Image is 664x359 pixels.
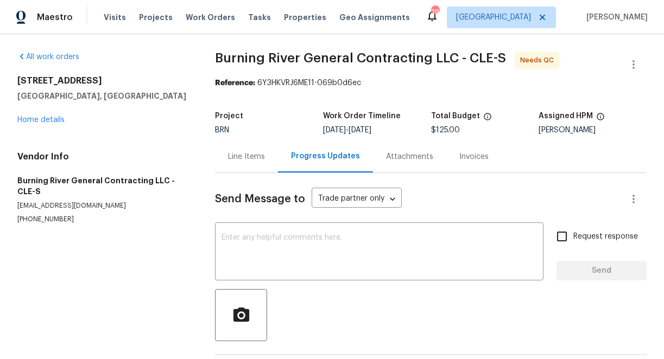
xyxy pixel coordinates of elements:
[37,12,73,23] span: Maestro
[323,112,401,120] h5: Work Order Timeline
[215,126,229,134] span: BRN
[431,7,439,17] div: 39
[17,116,65,124] a: Home details
[215,194,305,204] span: Send Message to
[431,112,480,120] h5: Total Budget
[386,151,433,162] div: Attachments
[596,112,605,126] span: The hpm assigned to this work order.
[248,14,271,21] span: Tasks
[215,52,506,65] span: Burning River General Contracting LLC - CLE-S
[339,12,410,23] span: Geo Assignments
[17,75,189,86] h2: [STREET_ADDRESS]
[349,126,371,134] span: [DATE]
[17,53,79,61] a: All work orders
[17,151,189,162] h4: Vendor Info
[104,12,126,23] span: Visits
[582,12,648,23] span: [PERSON_NAME]
[459,151,489,162] div: Invoices
[17,175,189,197] h5: Burning River General Contracting LLC - CLE-S
[284,12,326,23] span: Properties
[483,112,492,126] span: The total cost of line items that have been proposed by Opendoor. This sum includes line items th...
[228,151,265,162] div: Line Items
[539,126,647,134] div: [PERSON_NAME]
[431,126,460,134] span: $125.00
[520,55,558,66] span: Needs QC
[573,231,638,242] span: Request response
[17,215,189,224] p: [PHONE_NUMBER]
[539,112,593,120] h5: Assigned HPM
[323,126,371,134] span: -
[17,91,189,101] h5: [GEOGRAPHIC_DATA], [GEOGRAPHIC_DATA]
[456,12,531,23] span: [GEOGRAPHIC_DATA]
[215,79,255,87] b: Reference:
[139,12,173,23] span: Projects
[291,151,360,162] div: Progress Updates
[215,112,243,120] h5: Project
[17,201,189,210] p: [EMAIL_ADDRESS][DOMAIN_NAME]
[323,126,346,134] span: [DATE]
[186,12,235,23] span: Work Orders
[312,190,402,208] div: Trade partner only
[215,78,647,88] div: 6Y3HKVRJ6ME11-069b0d6ec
